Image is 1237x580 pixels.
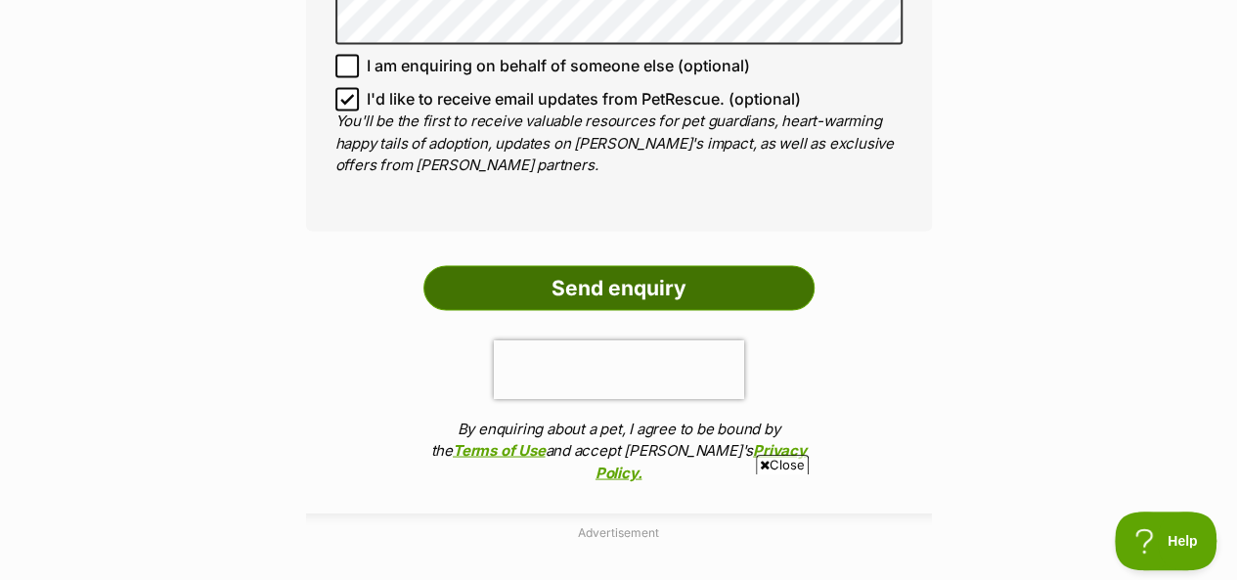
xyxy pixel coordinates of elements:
[494,339,744,398] iframe: reCAPTCHA
[367,87,801,111] span: I'd like to receive email updates from PetRescue. (optional)
[453,440,545,459] a: Terms of Use
[756,455,809,474] span: Close
[423,265,815,310] input: Send enquiry
[423,418,815,484] p: By enquiring about a pet, I agree to be bound by the and accept [PERSON_NAME]'s
[335,111,903,177] p: You'll be the first to receive valuable resources for pet guardians, heart-warming happy tails of...
[1115,512,1217,570] iframe: Help Scout Beacon - Open
[145,482,1093,570] iframe: Advertisement
[367,54,750,77] span: I am enquiring on behalf of someone else (optional)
